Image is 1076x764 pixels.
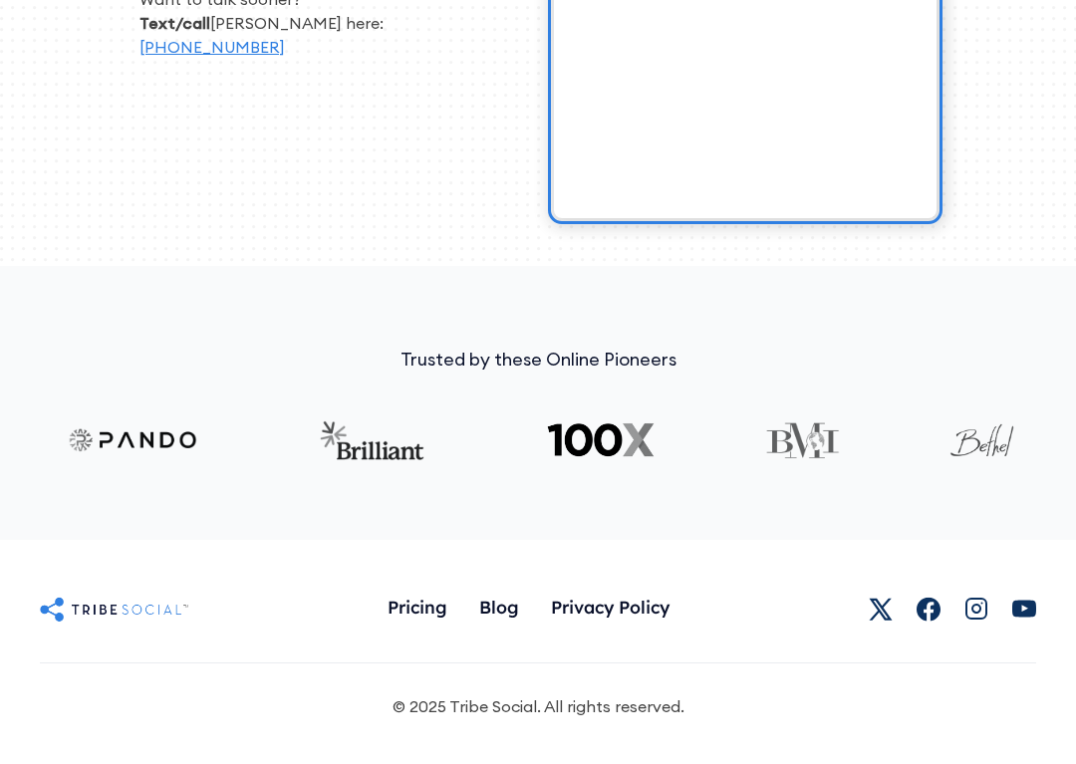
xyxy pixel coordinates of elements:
a: Pricing [372,588,463,631]
img: Brilliant logo [317,420,436,460]
a: [PHONE_NUMBER] [139,37,285,57]
a: Privacy Policy [535,588,685,631]
strong: Text/call [139,13,210,33]
div: Blog [479,596,519,618]
img: Pando logo [60,420,209,460]
div: Privacy Policy [551,596,670,618]
div: © 2025 Tribe Social. All rights reserved. [393,695,684,717]
img: BMI logo [765,420,840,460]
div: Pricing [388,596,447,618]
img: 100X logo [544,420,659,460]
div: Trusted by these Online Pioneers [40,346,1036,373]
a: Blog [463,588,535,631]
img: Untitled UI logotext [40,593,188,625]
img: Bethel logo [947,420,1016,460]
p: ‍ [PERSON_NAME] here: [139,11,522,35]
